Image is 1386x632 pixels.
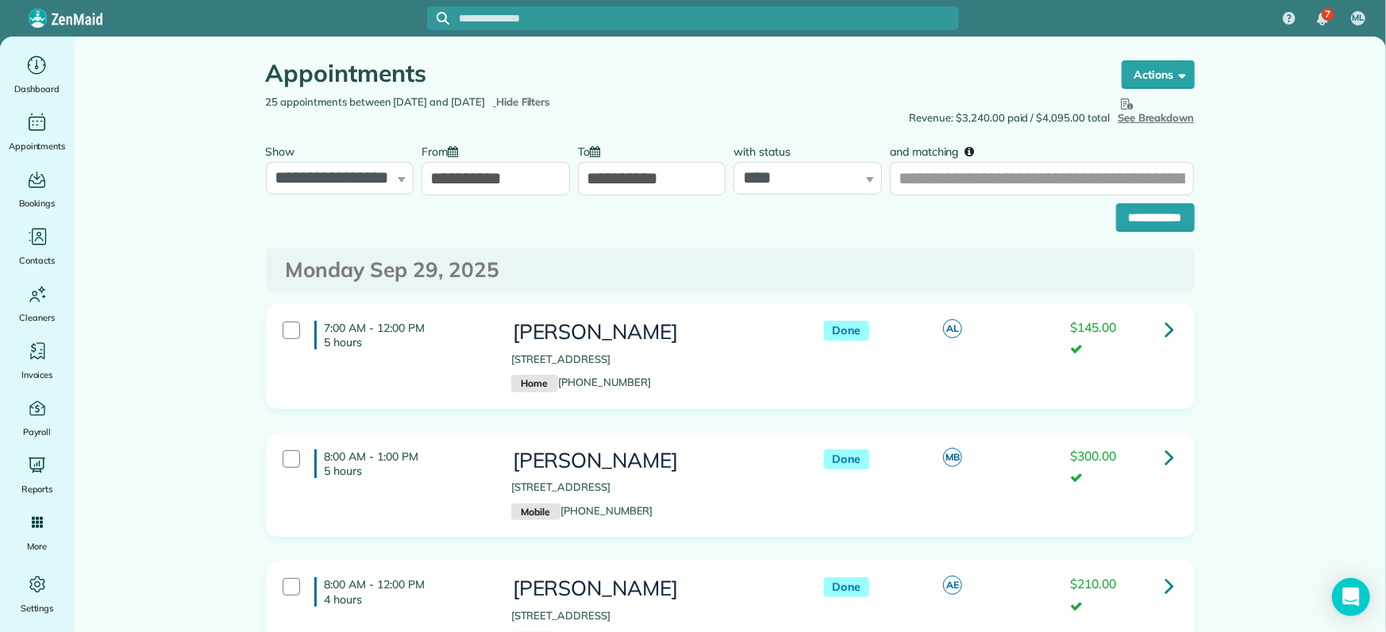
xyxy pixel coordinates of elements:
span: See Breakdown [1118,94,1195,124]
p: 5 hours [325,335,487,349]
a: Contacts [6,224,67,268]
a: Appointments [6,110,67,154]
a: Settings [6,572,67,616]
span: Appointments [9,138,66,154]
span: Bookings [19,195,56,211]
button: Focus search [427,12,449,25]
span: $210.00 [1070,576,1116,592]
a: Mobile[PHONE_NUMBER] [511,504,653,517]
small: Mobile [511,503,560,521]
span: 7 [1325,8,1330,21]
span: Revenue: $3,240.00 paid / $4,095.00 total [910,110,1110,126]
span: Done [824,321,869,341]
a: Cleaners [6,281,67,326]
label: From [422,136,466,165]
span: More [27,538,47,554]
span: AL [943,319,962,338]
p: [STREET_ADDRESS] [511,352,792,368]
p: 5 hours [325,464,487,478]
span: Dashboard [14,81,60,97]
span: Cleaners [19,310,55,326]
a: Hide Filters [493,95,551,108]
h4: 7:00 AM - 12:00 PM [314,321,487,349]
span: Done [824,449,869,469]
a: Reports [6,453,67,497]
button: Actions [1122,60,1195,89]
div: 25 appointments between [DATE] and [DATE] [254,94,730,110]
span: ML [1353,12,1365,25]
p: [STREET_ADDRESS] [511,480,792,495]
a: Bookings [6,167,67,211]
button: See Breakdown [1118,94,1195,126]
h3: [PERSON_NAME] [511,321,792,344]
span: $300.00 [1070,448,1116,464]
span: Hide Filters [496,94,551,110]
label: To [578,136,608,165]
small: Home [511,375,558,392]
span: $145.00 [1070,319,1116,335]
a: Home[PHONE_NUMBER] [511,376,651,388]
span: Reports [21,481,53,497]
h3: Monday Sep 29, 2025 [286,259,1175,282]
span: Payroll [23,424,52,440]
div: 7 unread notifications [1306,2,1339,37]
a: Dashboard [6,52,67,97]
svg: Focus search [437,12,449,25]
span: Settings [21,600,54,616]
h3: [PERSON_NAME] [511,449,792,472]
p: [STREET_ADDRESS] [511,608,792,624]
span: Done [824,577,869,597]
p: 4 hours [325,592,487,607]
span: AE [943,576,962,595]
h4: 8:00 AM - 12:00 PM [314,577,487,606]
div: Open Intercom Messenger [1332,578,1370,616]
span: MB [943,448,962,467]
span: Invoices [21,367,53,383]
label: and matching [890,136,986,165]
h3: [PERSON_NAME] [511,577,792,600]
a: Payroll [6,395,67,440]
a: Invoices [6,338,67,383]
h1: Appointments [266,60,1091,87]
span: Contacts [19,252,55,268]
h4: 8:00 AM - 1:00 PM [314,449,487,478]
